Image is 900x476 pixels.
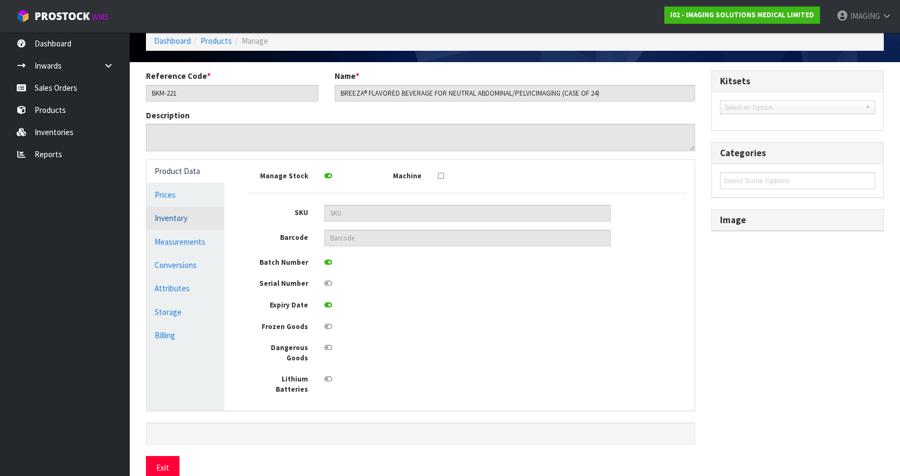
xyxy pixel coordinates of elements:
img: cube-alt.png [16,9,30,23]
small: WMS [92,12,109,22]
label: Name [335,70,359,82]
label: Manage Stock [241,168,316,182]
a: Prices [146,184,224,206]
a: Inventory [146,207,224,229]
h3: Kitsets [720,76,875,86]
label: Dangerous Goods [241,340,316,363]
label: Lithium Batteries [241,371,316,394]
label: Serial Number [241,276,316,289]
label: Expiry Date [241,297,316,311]
input: Name [335,85,696,102]
span: IMAGING [850,11,880,21]
h3: Image [720,215,875,225]
a: Dashboard [154,36,191,46]
a: Products [201,36,232,46]
a: Attributes [146,277,224,299]
a: Billing [146,324,224,346]
span: Manage [242,36,268,46]
input: Barcode [324,230,611,246]
strong: I02 - IMAGING SOLUTIONS MEDICAL LIMITED [670,10,814,19]
label: SKU [241,205,316,218]
input: SKU [324,205,611,222]
a: Measurements [146,231,224,253]
label: Barcode [241,230,316,243]
a: Product Data [146,160,224,182]
label: Batch Number [241,254,316,268]
label: Machine [354,168,430,182]
span: ProStock [35,9,90,23]
span: Select an Option [725,101,861,114]
input: Reference Code [146,85,318,102]
h3: Categories [720,148,875,158]
a: Storage [146,301,224,323]
label: Reference Code [146,70,211,82]
label: Description [146,110,190,121]
label: Frozen Goods [241,319,316,332]
a: Conversions [146,254,224,276]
